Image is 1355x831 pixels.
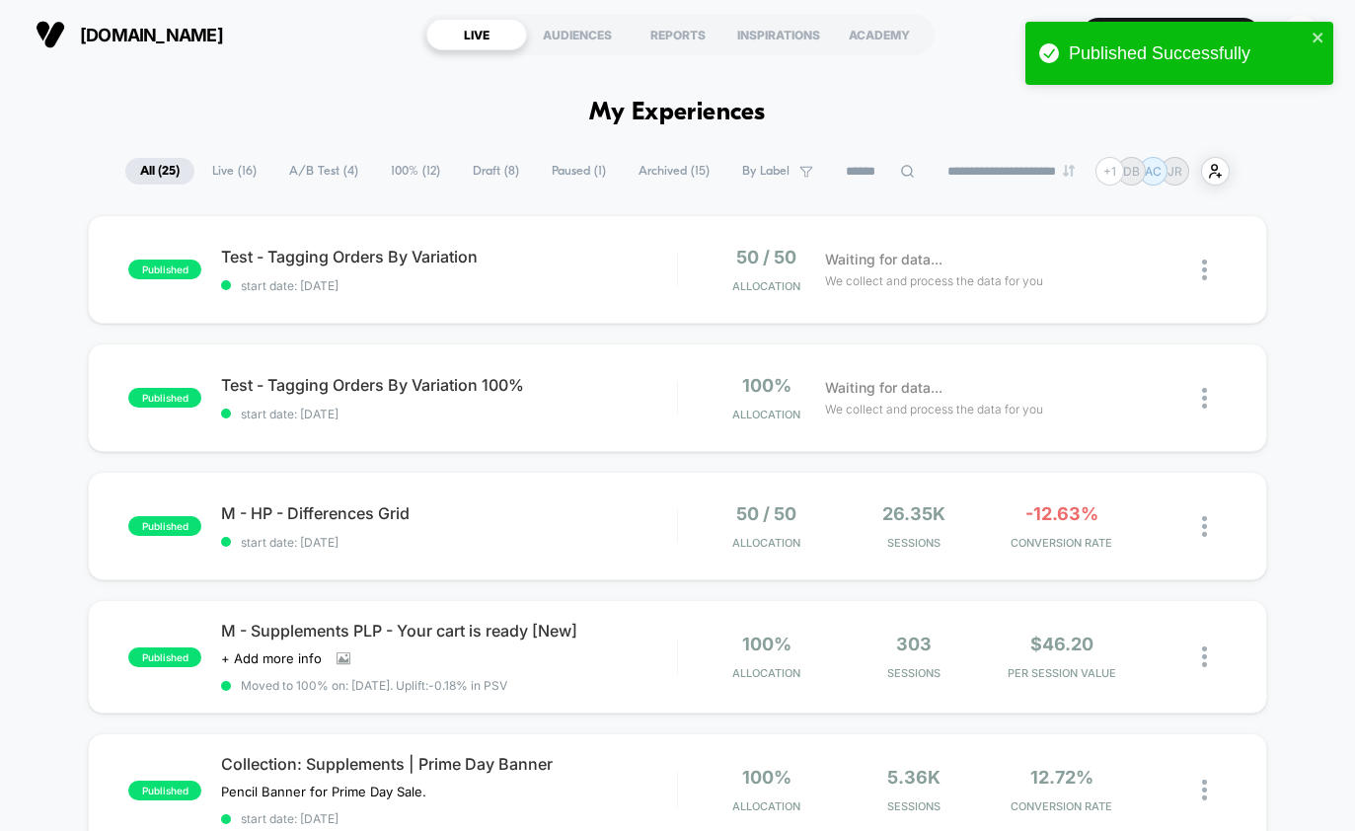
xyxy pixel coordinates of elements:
div: DB [1281,16,1319,54]
span: published [128,260,201,279]
span: published [128,647,201,667]
span: 100% [742,634,791,654]
span: We collect and process the data for you [825,400,1043,418]
button: [DOMAIN_NAME] [30,19,229,50]
span: 303 [896,634,932,654]
span: 12.72% [1030,767,1093,788]
span: + Add more info [221,650,322,666]
span: 50 / 50 [736,503,796,524]
button: DB [1275,15,1325,55]
span: Sessions [846,799,983,813]
img: close [1202,516,1207,537]
span: We collect and process the data for you [825,271,1043,290]
button: close [1312,30,1325,48]
img: close [1202,260,1207,280]
span: Sessions [846,536,983,550]
span: published [128,388,201,408]
span: start date: [DATE] [221,407,677,421]
span: Draft ( 8 ) [458,158,534,185]
span: PER SESSION VALUE [993,666,1130,680]
span: All ( 25 ) [125,158,194,185]
img: end [1063,165,1075,177]
p: JR [1167,164,1182,179]
span: Test - Tagging Orders By Variation 100% [221,375,677,395]
span: Pencil Banner for Prime Day Sale. [221,784,426,799]
img: close [1202,780,1207,800]
span: start date: [DATE] [221,535,677,550]
span: Collection: Supplements | Prime Day Banner [221,754,677,774]
span: M - Supplements PLP - Your cart is ready [New] [221,621,677,641]
div: REPORTS [628,19,728,50]
span: Moved to 100% on: [DATE] . Uplift: -0.18% in PSV [241,678,507,693]
span: Allocation [732,666,800,680]
span: 100% [742,375,791,396]
p: DB [1123,164,1140,179]
span: 100% [742,767,791,788]
span: start date: [DATE] [221,278,677,293]
div: Published Successfully [1069,43,1306,64]
span: Waiting for data... [825,377,942,399]
span: 100% ( 12 ) [376,158,455,185]
img: Visually logo [36,20,65,49]
span: Allocation [732,799,800,813]
span: -12.63% [1025,503,1098,524]
img: close [1202,646,1207,667]
div: LIVE [426,19,527,50]
div: INSPIRATIONS [728,19,829,50]
span: CONVERSION RATE [993,799,1130,813]
span: [DOMAIN_NAME] [80,25,223,45]
span: Allocation [732,408,800,421]
span: 5.36k [887,767,941,788]
span: start date: [DATE] [221,811,677,826]
h1: My Experiences [589,99,766,127]
p: AC [1145,164,1162,179]
div: + 1 [1095,157,1124,186]
span: 50 / 50 [736,247,796,267]
span: published [128,781,201,800]
span: CONVERSION RATE [993,536,1130,550]
span: Archived ( 15 ) [624,158,724,185]
span: Allocation [732,536,800,550]
img: close [1202,388,1207,409]
span: Paused ( 1 ) [537,158,621,185]
span: published [128,516,201,536]
div: AUDIENCES [527,19,628,50]
span: Live ( 16 ) [197,158,271,185]
span: Test - Tagging Orders By Variation [221,247,677,266]
span: Sessions [846,666,983,680]
span: Waiting for data... [825,249,942,270]
span: By Label [742,164,790,179]
span: M - HP - Differences Grid [221,503,677,523]
div: ACADEMY [829,19,930,50]
span: Allocation [732,279,800,293]
span: A/B Test ( 4 ) [274,158,373,185]
span: 26.35k [882,503,945,524]
span: $46.20 [1030,634,1093,654]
